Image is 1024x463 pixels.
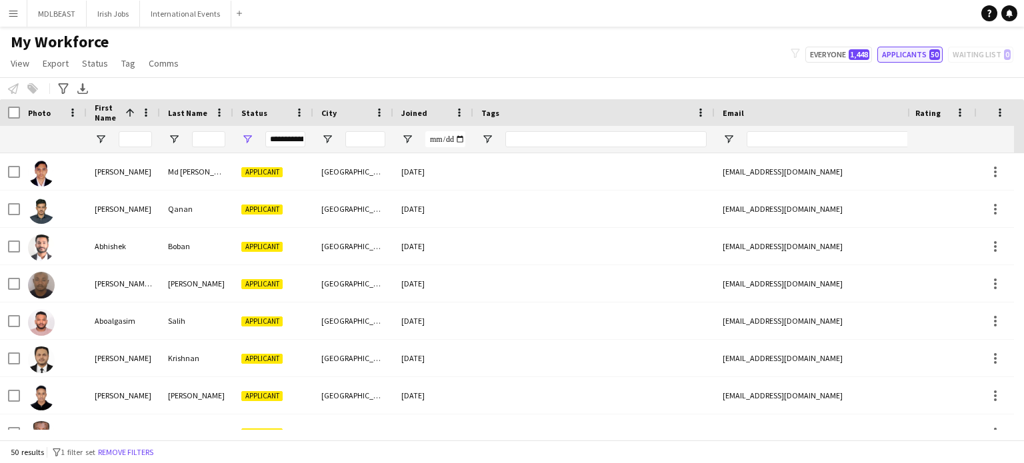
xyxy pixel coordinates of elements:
[241,391,283,401] span: Applicant
[481,108,499,118] span: Tags
[143,55,184,72] a: Comms
[715,153,981,190] div: [EMAIL_ADDRESS][DOMAIN_NAME]
[82,57,108,69] span: Status
[715,265,981,302] div: [EMAIL_ADDRESS][DOMAIN_NAME]
[28,234,55,261] img: Abhishek Boban
[87,191,160,227] div: [PERSON_NAME]
[241,354,283,364] span: Applicant
[241,279,283,289] span: Applicant
[715,414,981,451] div: [EMAIL_ADDRESS][DOMAIN_NAME]
[192,131,225,147] input: Last Name Filter Input
[505,131,707,147] input: Tags Filter Input
[715,191,981,227] div: [EMAIL_ADDRESS][DOMAIN_NAME]
[160,340,233,376] div: Krishnan
[805,47,872,63] button: Everyone1,448
[168,108,207,118] span: Last Name
[160,302,233,339] div: Salih
[393,302,473,339] div: [DATE]
[849,49,869,60] span: 1,448
[160,153,233,190] div: Md [PERSON_NAME]
[116,55,141,72] a: Tag
[393,153,473,190] div: [DATE]
[28,160,55,187] img: Abdullah Md abdur rahman
[393,228,473,264] div: [DATE]
[95,445,156,460] button: Remove filters
[877,47,943,63] button: Applicants50
[321,108,337,118] span: City
[87,377,160,414] div: [PERSON_NAME]
[11,32,109,52] span: My Workforce
[715,302,981,339] div: [EMAIL_ADDRESS][DOMAIN_NAME]
[5,55,35,72] a: View
[28,384,55,410] img: Ahmed Alsheikh
[715,340,981,376] div: [EMAIL_ADDRESS][DOMAIN_NAME]
[715,228,981,264] div: [EMAIL_ADDRESS][DOMAIN_NAME]
[313,377,393,414] div: [GEOGRAPHIC_DATA]
[87,153,160,190] div: [PERSON_NAME]
[401,108,427,118] span: Joined
[321,133,333,145] button: Open Filter Menu
[87,340,160,376] div: [PERSON_NAME]
[241,167,283,177] span: Applicant
[313,153,393,190] div: [GEOGRAPHIC_DATA]
[43,57,69,69] span: Export
[37,55,74,72] a: Export
[393,414,473,451] div: [DATE]
[119,131,152,147] input: First Name Filter Input
[393,265,473,302] div: [DATE]
[87,228,160,264] div: Abhishek
[393,340,473,376] div: [DATE]
[313,414,393,451] div: Al Wukair
[425,131,465,147] input: Joined Filter Input
[95,103,120,123] span: First Name
[27,1,87,27] button: MDLBEAST
[393,377,473,414] div: [DATE]
[723,108,744,118] span: Email
[28,346,55,373] img: Adarsh Krishnan
[241,133,253,145] button: Open Filter Menu
[241,242,283,252] span: Applicant
[87,414,160,451] div: Aliu
[715,377,981,414] div: [EMAIL_ADDRESS][DOMAIN_NAME]
[401,133,413,145] button: Open Filter Menu
[121,57,135,69] span: Tag
[241,428,283,438] span: Applicant
[345,131,385,147] input: City Filter Input
[313,302,393,339] div: [GEOGRAPHIC_DATA]
[313,191,393,227] div: [GEOGRAPHIC_DATA]
[160,265,233,302] div: [PERSON_NAME]
[149,57,179,69] span: Comms
[481,133,493,145] button: Open Filter Menu
[747,131,973,147] input: Email Filter Input
[160,191,233,227] div: Qanan
[160,228,233,264] div: Boban
[313,265,393,302] div: [GEOGRAPHIC_DATA]
[28,421,55,448] img: Aliu Sanda
[61,447,95,457] span: 1 filter set
[929,49,940,60] span: 50
[95,133,107,145] button: Open Filter Menu
[168,133,180,145] button: Open Filter Menu
[241,205,283,215] span: Applicant
[28,108,51,118] span: Photo
[28,272,55,298] img: ABIODUN NOSIRULAI BALOGUN
[28,197,55,224] img: Abdulrahman Qanan
[915,108,941,118] span: Rating
[55,81,71,97] app-action-btn: Advanced filters
[313,340,393,376] div: [GEOGRAPHIC_DATA]
[87,302,160,339] div: Aboalgasim
[241,316,283,326] span: Applicant
[28,309,55,336] img: Aboalgasim Salih
[723,133,735,145] button: Open Filter Menu
[11,57,29,69] span: View
[241,108,267,118] span: Status
[160,414,233,451] div: Sanda
[393,191,473,227] div: [DATE]
[87,1,140,27] button: Irish Jobs
[313,228,393,264] div: [GEOGRAPHIC_DATA]
[75,81,91,97] app-action-btn: Export XLSX
[140,1,231,27] button: International Events
[77,55,113,72] a: Status
[87,265,160,302] div: [PERSON_NAME] NOSIRULAI
[160,377,233,414] div: [PERSON_NAME]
